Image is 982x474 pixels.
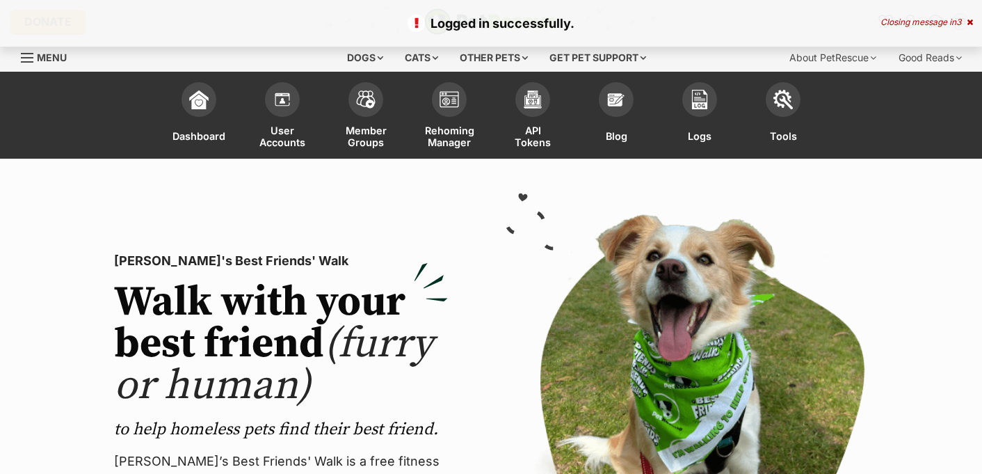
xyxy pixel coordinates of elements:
[324,75,408,159] a: Member Groups
[395,44,448,72] div: Cats
[114,282,448,407] h2: Walk with your best friend
[741,75,825,159] a: Tools
[172,124,225,148] span: Dashboard
[241,75,324,159] a: User Accounts
[606,90,626,109] img: blogs-icon-e71fceff818bbaa76155c998696f2ea9b8fc06abc828b24f45ee82a475c2fd99.svg
[491,75,574,159] a: API Tokens
[780,44,886,72] div: About PetRescue
[523,90,542,109] img: api-icon-849e3a9e6f871e3acf1f60245d25b4cd0aad652aa5f5372336901a6a67317bd8.svg
[356,90,376,109] img: team-members-icon-5396bd8760b3fe7c0b43da4ab00e1e3bb1a5d9ba89233759b79545d2d3fc5d0d.svg
[574,75,658,159] a: Blog
[21,44,77,69] a: Menu
[773,90,793,109] img: tools-icon-677f8b7d46040df57c17cb185196fc8e01b2b03676c49af7ba82c462532e62ee.svg
[408,75,491,159] a: Rehoming Manager
[889,44,972,72] div: Good Reads
[450,44,538,72] div: Other pets
[425,124,474,148] span: Rehoming Manager
[508,124,557,148] span: API Tokens
[770,124,797,148] span: Tools
[37,52,67,63] span: Menu
[114,418,448,441] p: to help homeless pets find their best friend.
[606,124,627,148] span: Blog
[341,124,390,148] span: Member Groups
[157,75,241,159] a: Dashboard
[114,251,448,271] p: [PERSON_NAME]'s Best Friends' Walk
[540,44,656,72] div: Get pet support
[337,44,393,72] div: Dogs
[273,90,292,109] img: members-icon-d6bcda0bfb97e5ba05b48644448dc2971f67d37433e5abca221da40c41542bd5.svg
[114,318,433,412] span: (furry or human)
[688,124,711,148] span: Logs
[258,124,307,148] span: User Accounts
[440,91,459,108] img: group-profile-icon-3fa3cf56718a62981997c0bc7e787c4b2cf8bcc04b72c1350f741eb67cf2f40e.svg
[189,90,209,109] img: dashboard-icon-eb2f2d2d3e046f16d808141f083e7271f6b2e854fb5c12c21221c1fb7104beca.svg
[690,90,709,109] img: logs-icon-5bf4c29380941ae54b88474b1138927238aebebbc450bc62c8517511492d5a22.svg
[658,75,741,159] a: Logs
